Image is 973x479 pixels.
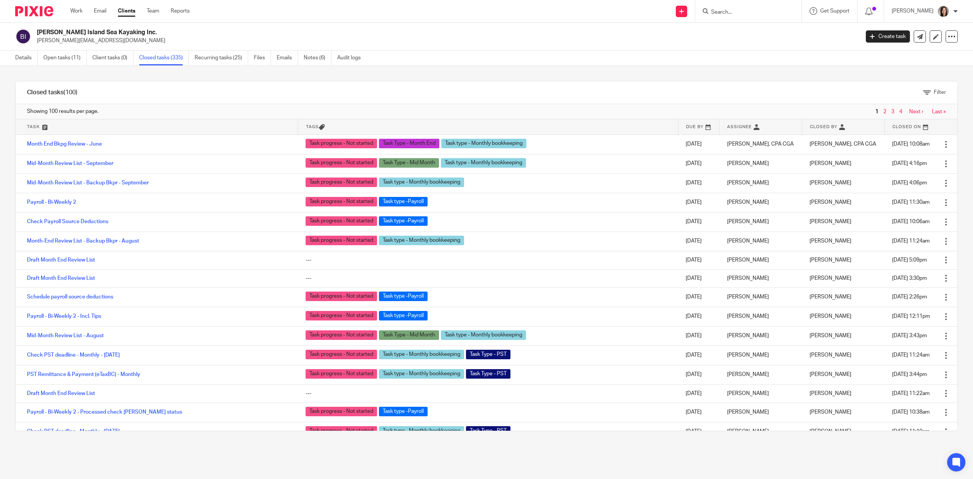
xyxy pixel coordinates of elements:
[27,161,113,166] a: Mid-Month Review List - September
[892,238,930,244] span: [DATE] 11:24am
[94,7,106,15] a: Email
[719,403,802,422] td: [PERSON_NAME]
[27,314,101,319] a: Payroll - Bi-Weekly 2 - Incl. Tips
[892,294,927,300] span: [DATE] 2:26pm
[379,311,428,320] span: Task type -Payroll
[379,292,428,301] span: Task type -Payroll
[306,330,377,340] span: Task progress - Not started
[441,158,526,168] span: Task type - Monthly bookkeeping
[147,7,159,15] a: Team
[932,109,946,114] a: Last »
[43,51,87,65] a: Open tasks (11)
[892,161,927,166] span: [DATE] 4:16pm
[27,89,78,97] h1: Closed tasks
[118,7,135,15] a: Clients
[810,352,851,358] span: [PERSON_NAME]
[306,390,670,397] div: ---
[892,200,930,205] span: [DATE] 11:30am
[883,109,886,114] a: 2
[27,276,95,281] a: Draft Month End Review List
[719,346,802,365] td: [PERSON_NAME]
[810,141,876,147] span: [PERSON_NAME], CPA CGA
[306,197,377,206] span: Task progress - Not started
[892,276,927,281] span: [DATE] 3:30pm
[27,372,140,377] a: PST Remittance & Payment (eTaxBC) - Monthly
[379,350,464,359] span: Task type - Monthly bookkeeping
[379,407,428,416] span: Task type -Payroll
[171,7,190,15] a: Reports
[678,232,719,251] td: [DATE]
[27,141,102,147] a: Month End Bkpg Review - June
[934,90,946,95] span: Filter
[820,8,849,14] span: Get Support
[466,426,510,436] span: Task Type - PST
[810,409,851,415] span: [PERSON_NAME]
[306,311,377,320] span: Task progress - Not started
[678,251,719,269] td: [DATE]
[678,384,719,403] td: [DATE]
[139,51,189,65] a: Closed tasks (335)
[810,372,851,377] span: [PERSON_NAME]
[379,178,464,187] span: Task type - Monthly bookkeeping
[719,212,802,232] td: [PERSON_NAME]
[892,372,927,377] span: [DATE] 3:44pm
[810,391,851,396] span: [PERSON_NAME]
[379,426,464,436] span: Task type - Monthly bookkeeping
[899,109,902,114] a: 4
[678,154,719,173] td: [DATE]
[379,158,439,168] span: Task Type - Mid Month
[306,178,377,187] span: Task progress - Not started
[304,51,331,65] a: Notes (6)
[27,409,182,415] a: Payroll - Bi-Weekly 2 - Processed check [PERSON_NAME] status
[719,384,802,403] td: [PERSON_NAME]
[719,326,802,346] td: [PERSON_NAME]
[892,314,930,319] span: [DATE] 12:11pm
[891,109,894,114] a: 3
[873,107,880,116] span: 1
[379,197,428,206] span: Task type -Payroll
[866,30,910,43] a: Create task
[306,292,377,301] span: Task progress - Not started
[466,350,510,359] span: Task Type - PST
[810,314,851,319] span: [PERSON_NAME]
[810,257,851,263] span: [PERSON_NAME]
[678,135,719,154] td: [DATE]
[441,330,526,340] span: Task type - Monthly bookkeeping
[873,109,946,115] nav: pager
[719,365,802,384] td: [PERSON_NAME]
[306,256,670,264] div: ---
[678,346,719,365] td: [DATE]
[337,51,366,65] a: Audit logs
[719,154,802,173] td: [PERSON_NAME]
[810,200,851,205] span: [PERSON_NAME]
[306,350,377,359] span: Task progress - Not started
[195,51,248,65] a: Recurring tasks (25)
[15,6,53,16] img: Pixie
[892,257,927,263] span: [DATE] 5:09pm
[306,158,377,168] span: Task progress - Not started
[678,212,719,232] td: [DATE]
[27,257,95,263] a: Draft Month End Review List
[15,51,38,65] a: Details
[810,180,851,186] span: [PERSON_NAME]
[810,161,851,166] span: [PERSON_NAME]
[27,108,98,115] span: Showing 100 results per page.
[892,391,930,396] span: [DATE] 11:22am
[37,37,854,44] p: [PERSON_NAME][EMAIL_ADDRESS][DOMAIN_NAME]
[70,7,82,15] a: Work
[892,180,927,186] span: [DATE] 4:06pm
[892,409,930,415] span: [DATE] 10:38am
[306,236,377,245] span: Task progress - Not started
[306,274,670,282] div: ---
[27,200,76,205] a: Payroll - Bi-Weekly 2
[27,180,149,186] a: Mid-Month Review List - Backup Bkpr - September
[27,429,120,434] a: Check PST deadline - Monthly - [DATE]
[678,193,719,212] td: [DATE]
[678,365,719,384] td: [DATE]
[678,422,719,441] td: [DATE]
[27,294,113,300] a: Schedule payroll source deductions
[306,426,377,436] span: Task progress - Not started
[92,51,133,65] a: Client tasks (0)
[719,307,802,326] td: [PERSON_NAME]
[27,238,139,244] a: Month-End Review List - Backup Bkpr - August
